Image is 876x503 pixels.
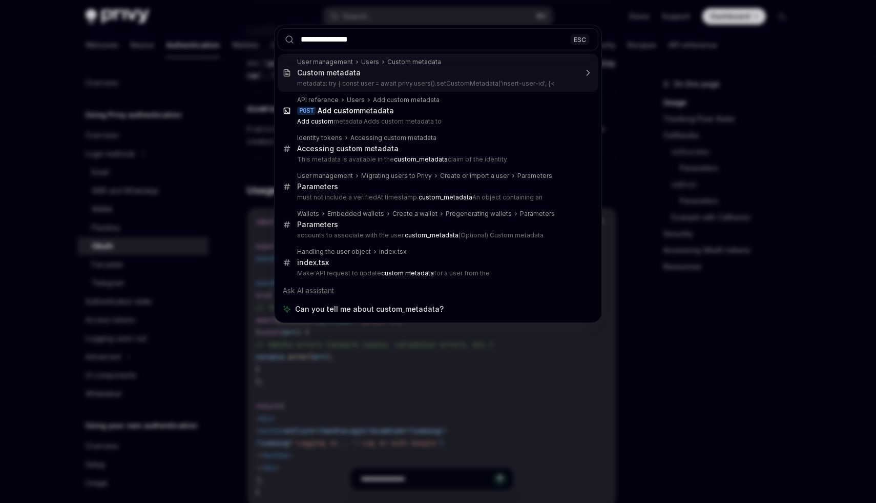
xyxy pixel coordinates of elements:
[387,58,441,66] div: Custom metadata
[361,58,379,66] div: Users
[440,172,509,180] div: Create or import a user
[297,155,577,164] p: This metadata is available in the claim of the identity
[297,248,371,256] div: Handling the user object
[517,172,552,180] div: Parameters
[379,248,407,256] div: index.tsx
[297,182,338,191] div: Parameters
[347,96,365,104] div: Users
[297,269,577,277] p: Make API request to update for a user from the
[571,34,589,45] div: ESC
[297,172,353,180] div: User management
[361,172,432,180] div: Migrating users to Privy
[551,79,555,87] mark: <
[520,210,555,218] div: Parameters
[318,106,360,115] b: Add custom
[394,155,448,163] b: custom_metadata
[278,281,598,300] div: Ask AI assistant
[297,96,339,104] div: API reference
[297,58,353,66] div: User management
[297,117,577,126] p: metadata Adds custom metadata to
[297,117,333,125] b: Add custom
[297,258,329,267] div: index.tsx
[405,231,458,239] b: custom_metadata
[327,210,384,218] div: Embedded wallets
[297,134,342,142] div: Identity tokens
[297,231,577,239] p: accounts to associate with the user. (Optional) Custom metadata
[297,144,399,153] div: Accessing custom metadata
[297,193,577,202] p: must not include a verifiedAt timestamp. An object containing an
[297,107,316,115] div: POST
[297,68,361,77] div: Custom metadata
[318,106,394,115] div: metadata
[392,210,437,218] div: Create a wallet
[350,134,436,142] div: Accessing custom metadata
[297,220,338,229] div: Parameters
[295,304,444,314] span: Can you tell me about custom_metadata?
[419,193,472,201] b: custom_metadata
[446,210,512,218] div: Pregenerating wallets
[381,269,434,277] b: custom metadata
[373,96,440,104] div: Add custom metadata
[297,79,577,88] p: metadata: try { const user = await privy.users().setCustomMetadata('insert-user-id', {
[297,210,319,218] div: Wallets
